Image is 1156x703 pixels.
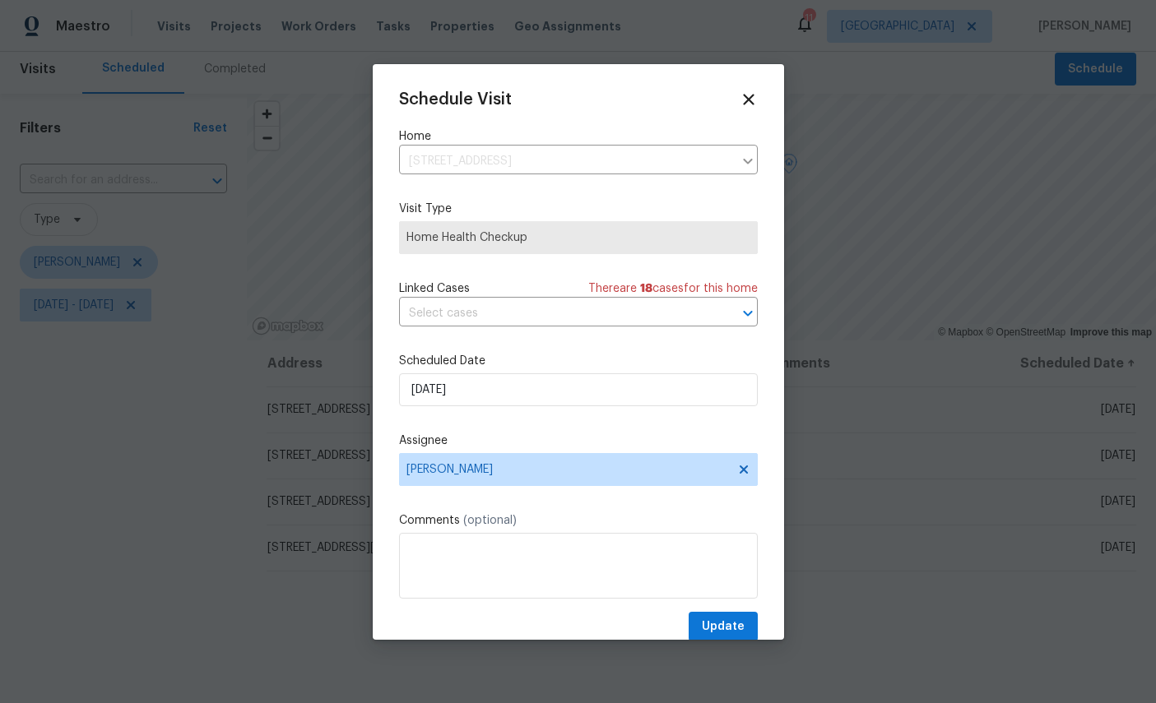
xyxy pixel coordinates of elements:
[399,201,758,217] label: Visit Type
[702,617,745,637] span: Update
[399,512,758,529] label: Comments
[689,612,758,642] button: Update
[406,463,729,476] span: [PERSON_NAME]
[588,280,758,297] span: There are case s for this home
[399,128,758,145] label: Home
[640,283,652,294] span: 18
[399,149,733,174] input: Enter in an address
[399,280,470,297] span: Linked Cases
[463,515,517,526] span: (optional)
[399,301,712,326] input: Select cases
[740,90,758,109] span: Close
[399,91,512,108] span: Schedule Visit
[399,373,758,406] input: M/D/YYYY
[399,432,758,449] label: Assignee
[399,353,758,369] label: Scheduled Date
[736,302,759,325] button: Open
[406,229,750,246] span: Home Health Checkup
